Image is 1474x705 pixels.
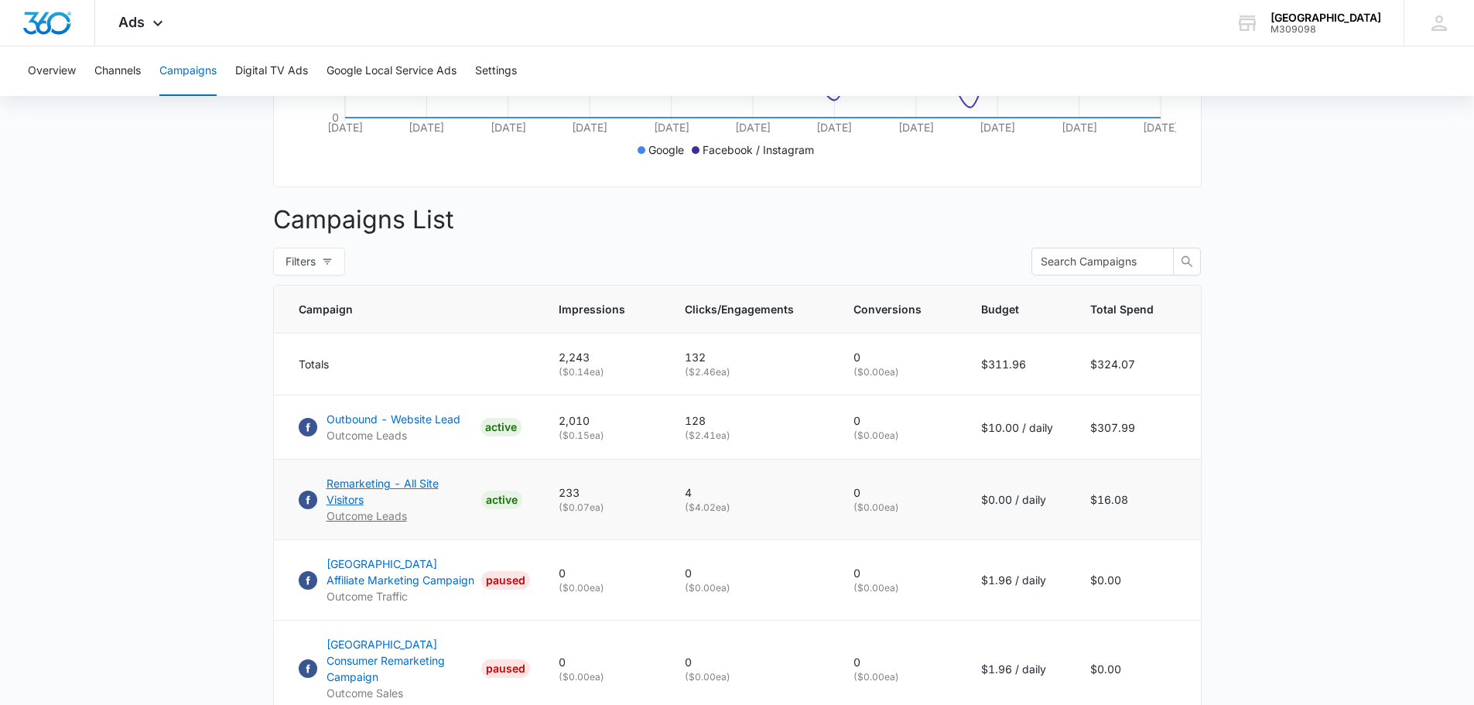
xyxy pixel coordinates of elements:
img: Facebook [299,418,317,436]
td: $307.99 [1072,395,1201,460]
img: Facebook [299,491,317,509]
tspan: [DATE] [572,121,607,134]
p: ( $0.07 ea) [559,501,648,515]
p: Google [648,142,684,158]
p: ( $4.02 ea) [685,501,816,515]
p: 0 [559,565,648,581]
p: $1.96 / daily [981,661,1053,677]
div: PAUSED [481,571,530,590]
p: 0 [685,654,816,670]
p: 0 [685,565,816,581]
span: Clicks/Engagements [685,301,794,317]
p: $311.96 [981,356,1053,372]
div: ACTIVE [481,491,522,509]
p: ( $0.00 ea) [685,581,816,595]
p: Outcome Sales [327,685,475,701]
p: 0 [559,654,648,670]
p: [GEOGRAPHIC_DATA] Consumer Remarketing Campaign [327,636,475,685]
span: Ads [118,14,145,30]
tspan: [DATE] [816,121,852,134]
p: ( $0.00 ea) [853,501,944,515]
p: Outcome Leads [327,508,475,524]
p: ( $0.15 ea) [559,429,648,443]
tspan: [DATE] [653,121,689,134]
tspan: [DATE] [735,121,771,134]
p: ( $0.14 ea) [559,365,648,379]
button: Google Local Service Ads [327,46,457,96]
a: FacebookOutbound - Website LeadOutcome LeadsACTIVE [299,411,522,443]
span: Conversions [853,301,922,317]
span: Total Spend [1090,301,1154,317]
p: 128 [685,412,816,429]
button: search [1173,248,1201,275]
button: Overview [28,46,76,96]
tspan: [DATE] [409,121,444,134]
p: 0 [853,654,944,670]
img: Facebook [299,571,317,590]
span: Budget [981,301,1031,317]
div: PAUSED [481,659,530,678]
input: Search Campaigns [1041,253,1152,270]
tspan: [DATE] [898,121,933,134]
p: 0 [853,484,944,501]
p: ( $0.00 ea) [853,429,944,443]
button: Digital TV Ads [235,46,308,96]
tspan: 0 [332,111,339,124]
img: Facebook [299,659,317,678]
tspan: [DATE] [490,121,525,134]
p: ( $2.46 ea) [685,365,816,379]
span: Campaign [299,301,499,317]
tspan: [DATE] [980,121,1015,134]
p: ( $0.00 ea) [853,365,944,379]
td: $324.07 [1072,334,1201,395]
p: ( $0.00 ea) [853,670,944,684]
button: Settings [475,46,517,96]
p: ( $0.00 ea) [559,670,648,684]
p: ( $0.00 ea) [853,581,944,595]
p: Campaigns List [273,201,1202,238]
button: Filters [273,248,345,275]
span: Filters [286,253,316,270]
p: Remarketing - All Site Visitors [327,475,475,508]
span: Impressions [559,301,625,317]
p: Facebook / Instagram [703,142,814,158]
p: 0 [853,565,944,581]
p: ( $2.41 ea) [685,429,816,443]
p: 2,010 [559,412,648,429]
button: Campaigns [159,46,217,96]
p: $0.00 / daily [981,491,1053,508]
div: Totals [299,356,522,372]
a: FacebookRemarketing - All Site VisitorsOutcome LeadsACTIVE [299,475,522,524]
a: Facebook[GEOGRAPHIC_DATA] Consumer Remarketing CampaignOutcome SalesPAUSED [299,636,522,701]
a: Facebook[GEOGRAPHIC_DATA] Affiliate Marketing CampaignOutcome TrafficPAUSED [299,556,522,604]
tspan: [DATE] [327,121,363,134]
p: ( $0.00 ea) [559,581,648,595]
p: 233 [559,484,648,501]
p: $10.00 / daily [981,419,1053,436]
span: search [1174,255,1200,268]
p: Outcome Traffic [327,588,475,604]
p: 0 [853,349,944,365]
p: Outbound - Website Lead [327,411,460,427]
div: account name [1271,12,1381,24]
td: $0.00 [1072,540,1201,621]
tspan: [DATE] [1061,121,1096,134]
p: $1.96 / daily [981,572,1053,588]
p: 0 [853,412,944,429]
div: ACTIVE [481,418,522,436]
p: 132 [685,349,816,365]
p: ( $0.00 ea) [685,670,816,684]
tspan: [DATE] [1143,121,1178,134]
td: $16.08 [1072,460,1201,540]
div: account id [1271,24,1381,35]
p: [GEOGRAPHIC_DATA] Affiliate Marketing Campaign [327,556,475,588]
p: Outcome Leads [327,427,460,443]
p: 2,243 [559,349,648,365]
p: 4 [685,484,816,501]
button: Channels [94,46,141,96]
